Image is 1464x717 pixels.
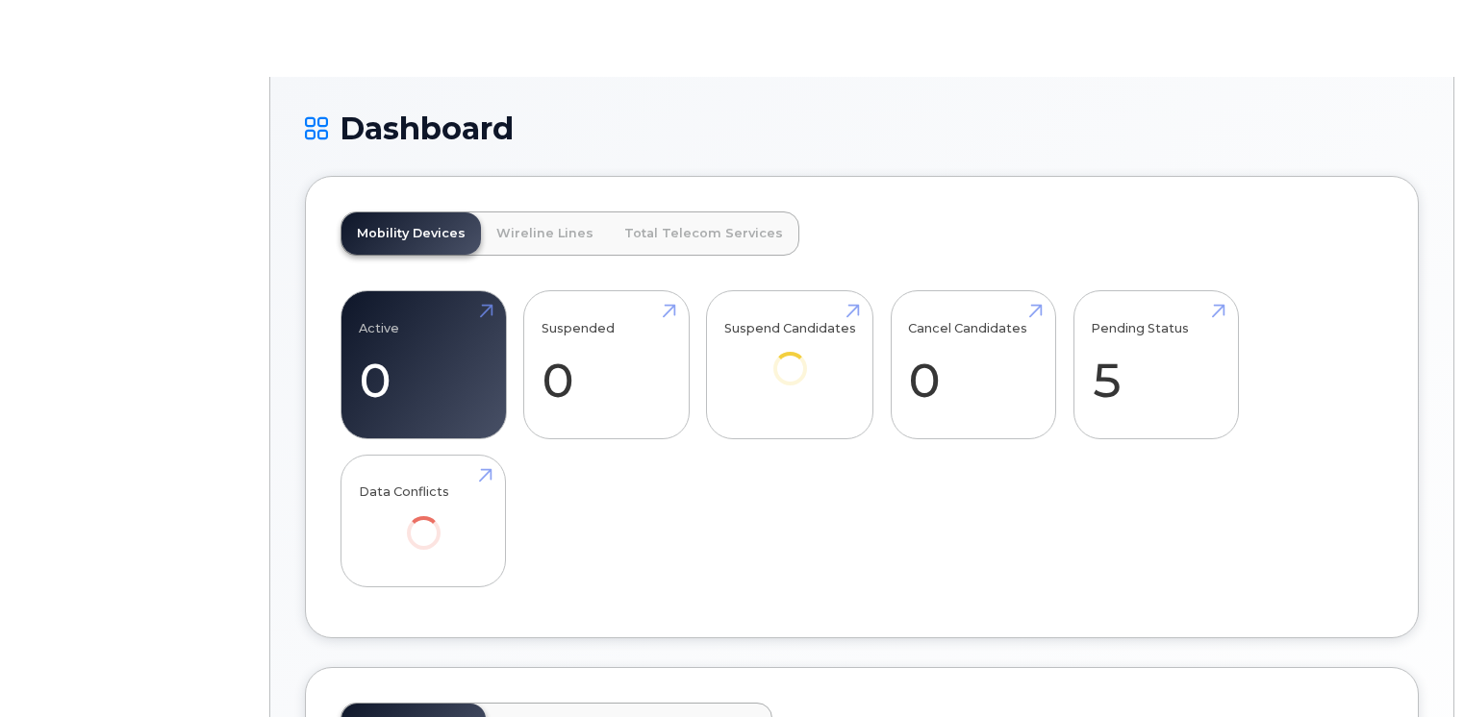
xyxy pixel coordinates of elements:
h1: Dashboard [305,111,1419,145]
a: Mobility Devices [341,212,481,255]
a: Wireline Lines [481,212,609,255]
a: Cancel Candidates 0 [908,302,1038,429]
a: Pending Status 5 [1091,302,1221,429]
a: Total Telecom Services [609,212,798,255]
a: Data Conflicts [359,465,489,576]
a: Suspend Candidates [724,302,856,412]
a: Active 0 [359,302,489,429]
a: Suspended 0 [542,302,671,429]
